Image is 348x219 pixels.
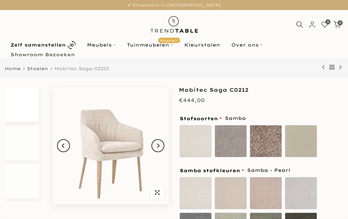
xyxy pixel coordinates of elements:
span: Stofsoorten [180,116,222,121]
b: Zelf samenstellen [11,43,66,47]
a: TuinmeubelenPopulair [121,41,179,49]
a: Showroom Bezoeken [5,51,80,58]
a: Kleurstalen [179,41,226,49]
a: Stoelen [27,67,48,71]
span: Samba [225,114,246,122]
span: Mobitec Saga C0212 [54,66,109,71]
a: 0 [321,21,328,28]
iframe: toggle-frame [1,186,33,218]
p: ✔ Showroom in [GEOGRAPHIC_DATA] [8,2,340,9]
a: Meubels [81,41,121,49]
a: Zelf samenstellen [5,39,81,51]
a: 0 [333,21,341,28]
b: Showroom Bezoeken [11,52,75,57]
span: Populair [158,38,180,43]
img: trend-table [146,10,202,39]
span: 0 [325,19,330,24]
span: 0 [338,20,343,25]
h1: Mobitec Saga C0212 [179,87,343,92]
div: €444,00 [179,96,205,105]
span: Samba - Pearl [247,166,290,174]
a: Over ons [226,41,268,49]
a: Home [5,67,21,71]
button: Previous [57,139,70,152]
span: Samba stofkleuren [180,168,244,173]
button: Next [151,139,164,152]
